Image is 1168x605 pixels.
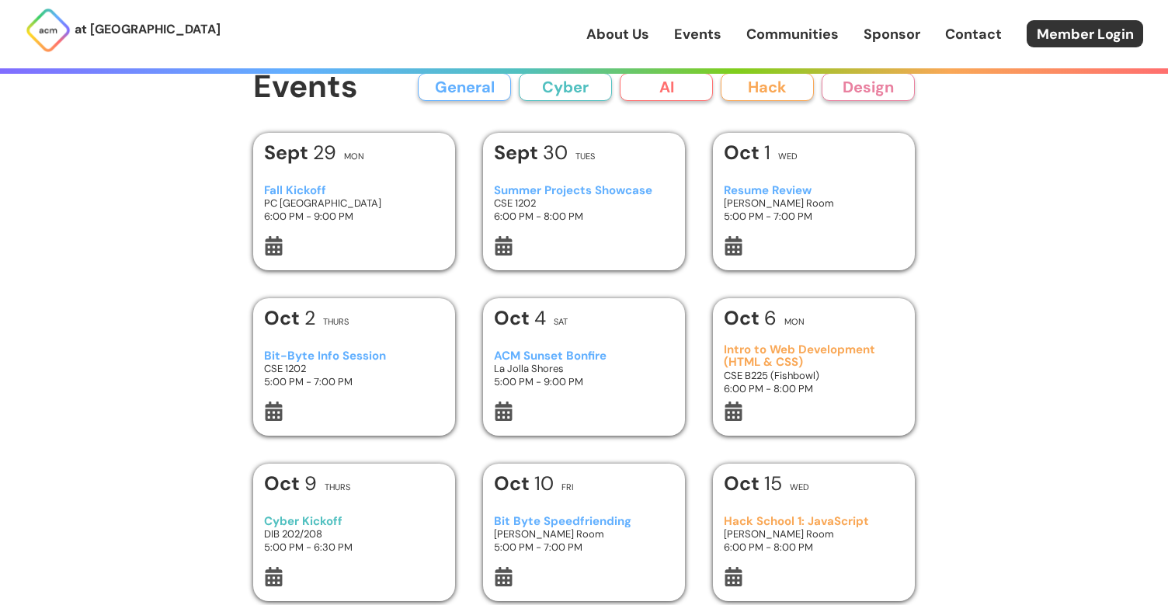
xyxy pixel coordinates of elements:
[323,318,349,326] h2: Thurs
[724,140,764,165] b: Oct
[724,527,905,541] h3: [PERSON_NAME] Room
[724,305,764,331] b: Oct
[494,515,675,528] h3: Bit Byte Speedfriending
[264,305,304,331] b: Oct
[620,73,713,101] button: AI
[494,541,675,554] h3: 5:00 PM - 7:00 PM
[264,527,445,541] h3: DIB 202/208
[264,184,445,197] h3: Fall Kickoff
[724,184,905,197] h3: Resume Review
[494,143,568,162] h1: 30
[264,471,304,496] b: Oct
[264,349,445,363] h3: Bit-Byte Info Session
[494,349,675,363] h3: ACM Sunset Bonfire
[494,474,554,493] h1: 10
[778,152,798,161] h2: Wed
[864,24,920,44] a: Sponsor
[264,143,336,162] h1: 29
[494,527,675,541] h3: [PERSON_NAME] Room
[494,210,675,223] h3: 6:00 PM - 8:00 PM
[418,73,511,101] button: General
[264,140,313,165] b: Sept
[264,541,445,554] h3: 5:00 PM - 6:30 PM
[746,24,839,44] a: Communities
[264,210,445,223] h3: 6:00 PM - 9:00 PM
[75,19,221,40] p: at [GEOGRAPHIC_DATA]
[264,474,317,493] h1: 9
[724,369,905,382] h3: CSE B225 (Fishbowl)
[494,140,543,165] b: Sept
[264,362,445,375] h3: CSE 1202
[1027,20,1143,47] a: Member Login
[784,318,805,326] h2: Mon
[721,73,814,101] button: Hack
[264,196,445,210] h3: PC [GEOGRAPHIC_DATA]
[724,474,782,493] h1: 15
[554,318,568,326] h2: Sat
[674,24,721,44] a: Events
[724,343,905,369] h3: Intro to Web Development (HTML & CSS)
[264,308,315,328] h1: 2
[519,73,612,101] button: Cyber
[494,184,675,197] h3: Summer Projects Showcase
[724,196,905,210] h3: [PERSON_NAME] Room
[724,541,905,554] h3: 6:00 PM - 8:00 PM
[264,515,445,528] h3: Cyber Kickoff
[253,70,358,105] h1: Events
[494,196,675,210] h3: CSE 1202
[494,471,534,496] b: Oct
[264,375,445,388] h3: 5:00 PM - 7:00 PM
[586,24,649,44] a: About Us
[575,152,595,161] h2: Tues
[724,471,764,496] b: Oct
[724,515,905,528] h3: Hack School 1: JavaScript
[494,308,546,328] h1: 4
[494,362,675,375] h3: La Jolla Shores
[724,143,770,162] h1: 1
[325,483,350,492] h2: Thurs
[344,152,364,161] h2: Mon
[724,210,905,223] h3: 5:00 PM - 7:00 PM
[790,483,809,492] h2: Wed
[945,24,1002,44] a: Contact
[724,382,905,395] h3: 6:00 PM - 8:00 PM
[494,375,675,388] h3: 5:00 PM - 9:00 PM
[822,73,915,101] button: Design
[561,483,574,492] h2: Fri
[724,308,777,328] h1: 6
[25,7,71,54] img: ACM Logo
[494,305,534,331] b: Oct
[25,7,221,54] a: at [GEOGRAPHIC_DATA]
